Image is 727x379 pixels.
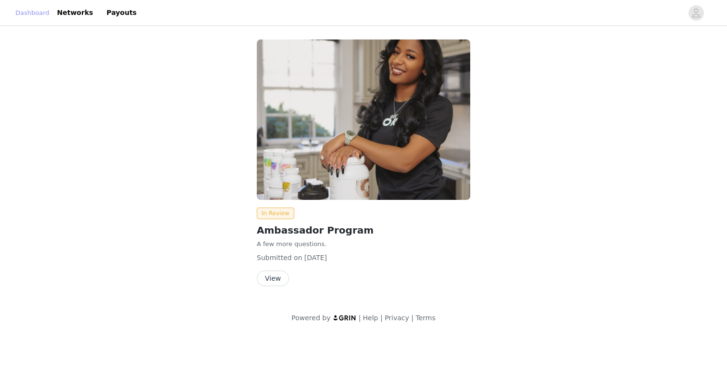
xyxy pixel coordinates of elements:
p: A few more questions. [257,239,470,249]
a: Payouts [101,2,143,24]
a: Privacy [385,314,409,322]
span: Powered by [291,314,330,322]
a: Help [363,314,378,322]
span: Submitted on [257,254,302,261]
span: | [359,314,361,322]
span: | [411,314,414,322]
img: logo [333,314,357,321]
a: Dashboard [15,8,50,18]
div: avatar [691,5,701,21]
a: View [257,275,289,282]
a: Networks [51,2,99,24]
span: | [380,314,383,322]
h2: Ambassador Program [257,223,470,237]
span: [DATE] [304,254,327,261]
a: Terms [415,314,435,322]
img: Thorne [257,39,470,200]
span: In Review [257,208,294,219]
button: View [257,271,289,286]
